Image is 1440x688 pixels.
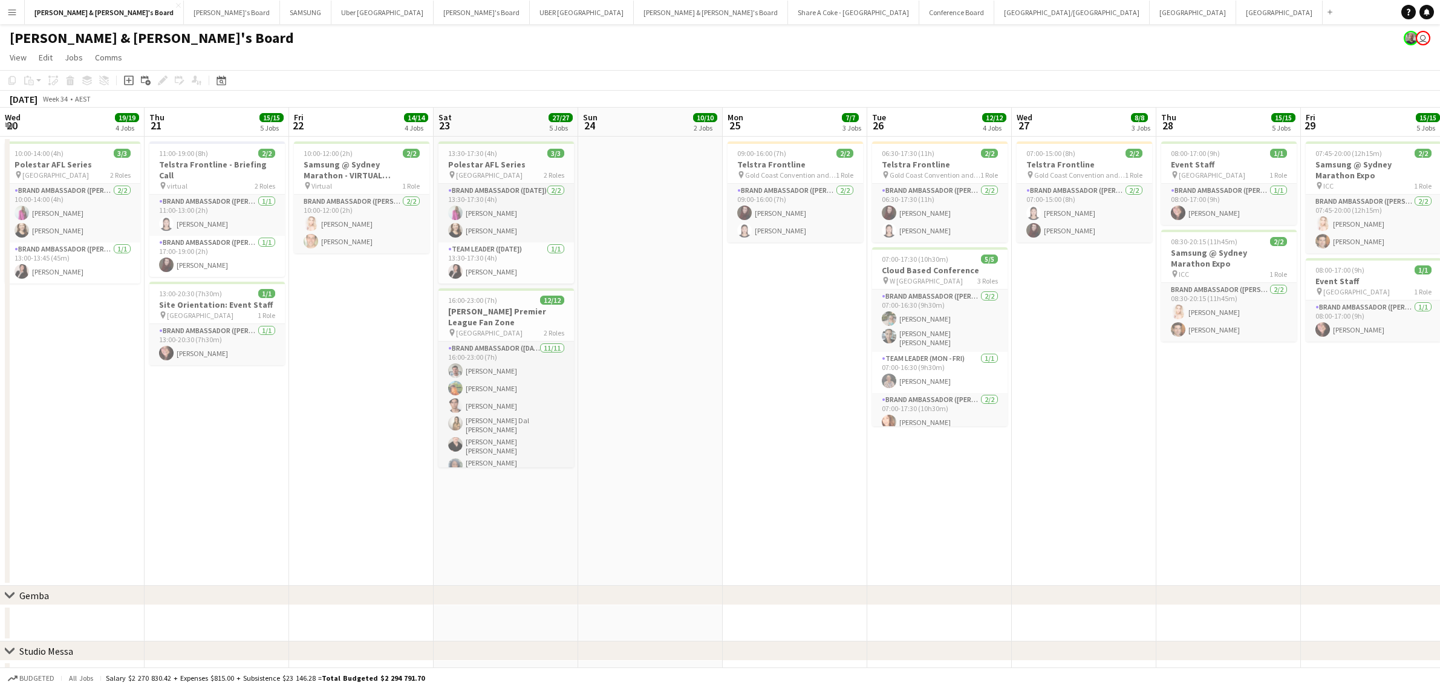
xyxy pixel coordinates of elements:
[1017,159,1152,170] h3: Telstra Frontline
[294,159,429,181] h3: Samsung @ Sydney Marathon - VIRTUAL BRIEFING
[1414,181,1432,190] span: 1 Role
[1315,149,1382,158] span: 07:45-20:00 (12h15m)
[549,113,573,122] span: 27/27
[437,118,452,132] span: 23
[583,112,598,123] span: Sun
[890,276,963,285] span: W [GEOGRAPHIC_DATA]
[294,195,429,253] app-card-role: Brand Ambassador ([PERSON_NAME])2/210:00-12:00 (2h)[PERSON_NAME][PERSON_NAME]
[448,149,497,158] span: 13:30-17:30 (4h)
[114,149,131,158] span: 3/3
[1416,123,1439,132] div: 5 Jobs
[982,113,1006,122] span: 12/12
[438,288,574,467] div: 16:00-23:00 (7h)12/12[PERSON_NAME] Premier League Fan Zone [GEOGRAPHIC_DATA]2 RolesBrand Ambassad...
[1415,149,1432,158] span: 2/2
[106,673,425,683] div: Salary $2 270 830.42 + Expenses $815.00 + Subsistence $23 146.28 =
[167,181,187,190] span: virtual
[110,170,131,180] span: 2 Roles
[149,299,285,310] h3: Site Orientation: Event Staff
[149,141,285,277] div: 11:00-19:00 (8h)2/2Telstra Frontline - Briefing Call virtual2 RolesBrand Ambassador ([PERSON_NAME...
[1015,118,1032,132] span: 27
[438,112,452,123] span: Sat
[1126,149,1142,158] span: 2/2
[6,672,56,685] button: Budgeted
[1304,118,1315,132] span: 29
[5,141,140,284] app-job-card: 10:00-14:00 (4h)3/3Polestar AFL Series [GEOGRAPHIC_DATA]2 RolesBrand Ambassador ([PERSON_NAME])2/...
[1159,118,1176,132] span: 28
[258,289,275,298] span: 1/1
[693,113,717,122] span: 10/10
[1270,149,1287,158] span: 1/1
[872,141,1008,242] app-job-card: 06:30-17:30 (11h)2/2Telstra Frontline Gold Coast Convention and Exhibition Centre1 RoleBrand Amba...
[1323,181,1334,190] span: ICC
[149,195,285,236] app-card-role: Brand Ambassador ([PERSON_NAME])1/111:00-13:00 (2h)[PERSON_NAME]
[404,113,428,122] span: 14/14
[19,589,49,602] div: Gemba
[1171,237,1237,246] span: 08:30-20:15 (11h45m)
[842,113,859,122] span: 7/7
[255,181,275,190] span: 2 Roles
[1161,283,1297,342] app-card-role: Brand Ambassador ([PERSON_NAME])2/208:30-20:15 (11h45m)[PERSON_NAME][PERSON_NAME]
[872,265,1008,276] h3: Cloud Based Conference
[280,1,331,24] button: SAMSUNG
[581,118,598,132] span: 24
[726,118,743,132] span: 25
[1017,141,1152,242] app-job-card: 07:00-15:00 (8h)2/2Telstra Frontline Gold Coast Convention and Exhibition Centre1 RoleBrand Ambas...
[1414,287,1432,296] span: 1 Role
[22,170,89,180] span: [GEOGRAPHIC_DATA]
[1017,184,1152,242] app-card-role: Brand Ambassador ([PERSON_NAME])2/207:00-15:00 (8h)[PERSON_NAME][PERSON_NAME]
[694,123,717,132] div: 2 Jobs
[10,29,294,47] h1: [PERSON_NAME] & [PERSON_NAME]'s Board
[737,149,786,158] span: 09:00-16:00 (7h)
[728,159,863,170] h3: Telstra Frontline
[1131,113,1148,122] span: 8/8
[149,112,165,123] span: Thu
[438,141,574,284] div: 13:30-17:30 (4h)3/3Polestar AFL Series [GEOGRAPHIC_DATA]2 RolesBrand Ambassador ([DATE])2/213:30-...
[1026,149,1075,158] span: 07:00-15:00 (8h)
[983,123,1006,132] div: 4 Jobs
[148,118,165,132] span: 21
[1161,159,1297,170] h3: Event Staff
[530,1,634,24] button: UBER [GEOGRAPHIC_DATA]
[728,141,863,242] app-job-card: 09:00-16:00 (7h)2/2Telstra Frontline Gold Coast Convention and Exhibition Centre1 RoleBrand Ambas...
[95,52,122,63] span: Comms
[872,112,886,123] span: Tue
[438,184,574,242] app-card-role: Brand Ambassador ([DATE])2/213:30-17:30 (4h)[PERSON_NAME][PERSON_NAME]
[919,1,994,24] button: Conference Board
[40,94,70,103] span: Week 34
[842,123,861,132] div: 3 Jobs
[149,324,285,365] app-card-role: Brand Ambassador ([PERSON_NAME])1/113:00-20:30 (7h30m)[PERSON_NAME]
[402,181,420,190] span: 1 Role
[788,1,919,24] button: Share A Coke - [GEOGRAPHIC_DATA]
[19,674,54,683] span: Budgeted
[549,123,572,132] div: 5 Jobs
[1271,113,1295,122] span: 15/15
[872,247,1008,426] app-job-card: 07:00-17:30 (10h30m)5/5Cloud Based Conference W [GEOGRAPHIC_DATA]3 RolesBrand Ambassador ([PERSON...
[5,242,140,284] app-card-role: Brand Ambassador ([PERSON_NAME])1/113:00-13:45 (45m)[PERSON_NAME]
[1404,31,1418,45] app-user-avatar: Neil Burton
[872,290,1008,352] app-card-role: Brand Ambassador ([PERSON_NAME])2/207:00-16:30 (9h30m)[PERSON_NAME][PERSON_NAME] [PERSON_NAME]
[259,113,284,122] span: 15/15
[294,141,429,253] app-job-card: 10:00-12:00 (2h)2/2Samsung @ Sydney Marathon - VIRTUAL BRIEFING Virtual1 RoleBrand Ambassador ([P...
[981,255,998,264] span: 5/5
[1270,237,1287,246] span: 2/2
[258,149,275,158] span: 2/2
[304,149,353,158] span: 10:00-12:00 (2h)
[65,52,83,63] span: Jobs
[1416,31,1430,45] app-user-avatar: Andy Husen
[540,296,564,305] span: 12/12
[294,112,304,123] span: Fri
[1236,1,1323,24] button: [GEOGRAPHIC_DATA]
[1034,170,1125,180] span: Gold Coast Convention and Exhibition Centre
[1272,123,1295,132] div: 5 Jobs
[405,123,428,132] div: 4 Jobs
[159,289,222,298] span: 13:00-20:30 (7h30m)
[19,645,73,657] div: Studio Messa
[149,159,285,181] h3: Telstra Frontline - Briefing Call
[544,170,564,180] span: 2 Roles
[728,112,743,123] span: Mon
[1161,184,1297,225] app-card-role: Brand Ambassador ([PERSON_NAME])1/108:00-17:00 (9h)[PERSON_NAME]
[331,1,434,24] button: Uber [GEOGRAPHIC_DATA]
